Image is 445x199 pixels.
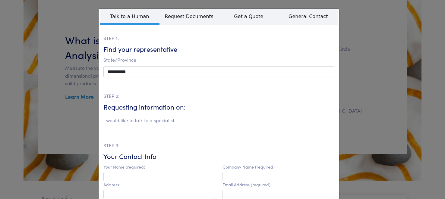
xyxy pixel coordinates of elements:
[103,56,334,64] p: State/Province
[279,9,338,23] span: General Contact
[222,182,270,187] label: Email Address (required)
[219,9,279,23] span: Get a Quote
[103,34,334,42] p: STEP 1:
[103,152,334,161] h6: Your Contact Info
[103,141,334,149] p: STEP 3:
[103,45,334,54] h6: Find your representative
[103,182,119,187] label: Address
[103,102,334,112] h6: Requesting information on:
[103,117,175,124] li: I would like to talk to a specialist.
[103,164,145,169] label: Your Name (required)
[222,164,275,169] label: Company Name (required)
[159,9,219,23] span: Request Documents
[103,92,334,100] p: STEP 2:
[100,9,159,25] span: Talk to a Human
